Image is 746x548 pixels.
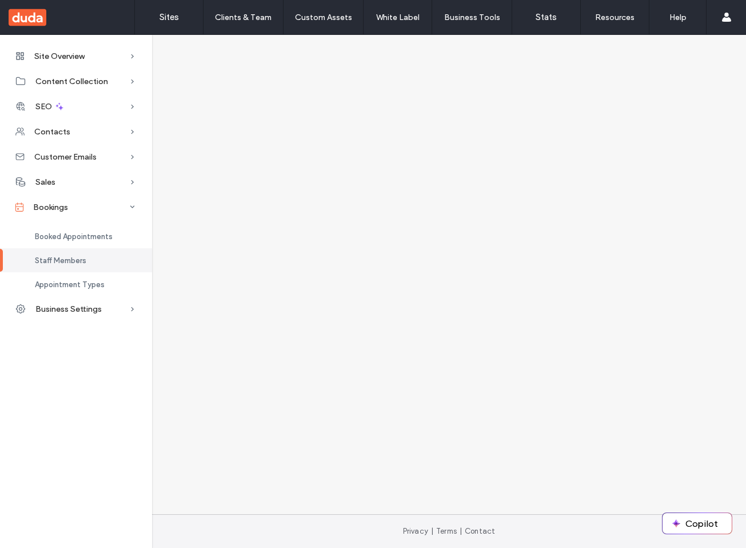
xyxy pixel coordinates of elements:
[215,13,272,22] label: Clients & Team
[436,527,457,535] a: Terms
[34,127,70,137] span: Contacts
[403,527,428,535] a: Privacy
[35,280,105,289] span: Appointment Types
[669,13,687,22] label: Help
[460,527,462,535] span: |
[35,77,108,86] span: Content Collection
[35,232,113,241] span: Booked Appointments
[35,102,52,112] span: SEO
[34,51,85,61] span: Site Overview
[33,202,68,212] span: Bookings
[35,256,86,265] span: Staff Members
[376,13,420,22] label: White Label
[444,13,500,22] label: Business Tools
[35,304,102,314] span: Business Settings
[465,527,495,535] a: Contact
[536,12,557,22] label: Stats
[295,13,352,22] label: Custom Assets
[431,527,433,535] span: |
[34,152,97,162] span: Customer Emails
[595,13,635,22] label: Resources
[159,12,179,22] label: Sites
[663,513,732,534] button: Copilot
[35,177,55,187] span: Sales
